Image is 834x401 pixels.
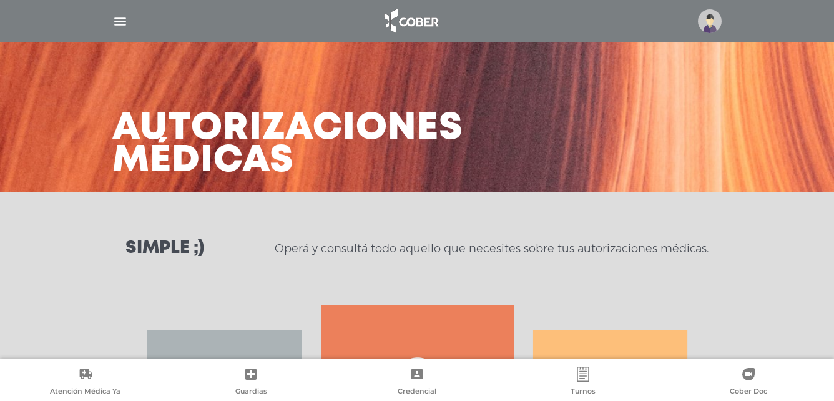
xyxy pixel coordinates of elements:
[275,241,709,256] p: Operá y consultá todo aquello que necesites sobre tus autorizaciones médicas.
[571,387,596,398] span: Turnos
[665,367,832,399] a: Cober Doc
[169,367,335,399] a: Guardias
[500,367,666,399] a: Turnos
[334,367,500,399] a: Credencial
[378,6,443,36] img: logo_cober_home-white.png
[50,387,120,398] span: Atención Médica Ya
[125,240,204,257] h3: Simple ;)
[2,367,169,399] a: Atención Médica Ya
[698,9,722,33] img: profile-placeholder.svg
[398,387,436,398] span: Credencial
[112,14,128,29] img: Cober_menu-lines-white.svg
[730,387,767,398] span: Cober Doc
[112,112,463,177] h3: Autorizaciones médicas
[235,387,267,398] span: Guardias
